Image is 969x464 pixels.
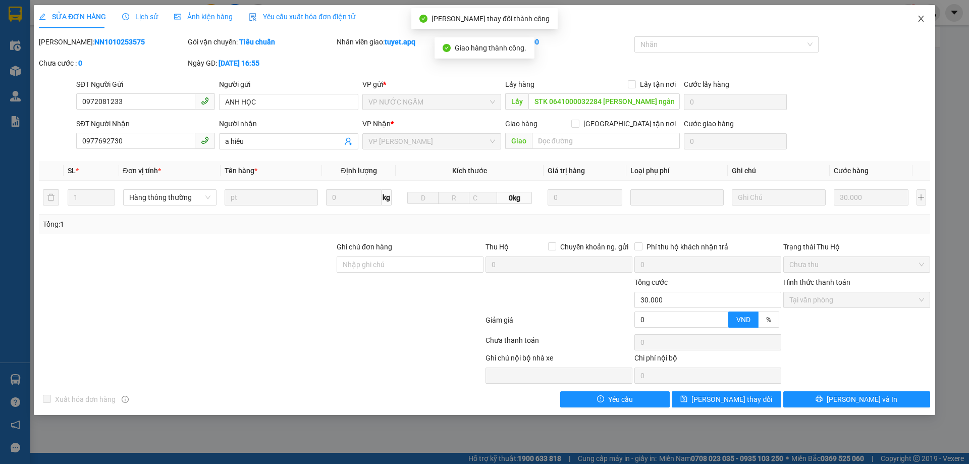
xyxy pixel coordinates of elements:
[249,13,355,21] span: Yêu cầu xuất hóa đơn điện tử
[219,59,259,67] b: [DATE] 16:55
[452,167,487,175] span: Kích thước
[341,167,376,175] span: Định lượng
[122,13,158,21] span: Lịch sử
[68,167,76,175] span: SL
[789,257,924,272] span: Chưa thu
[39,58,186,69] div: Chưa cước :
[528,93,680,110] input: Dọc đường
[188,36,335,47] div: Gói vận chuyển:
[560,391,670,407] button: exclamation-circleYêu cầu
[484,315,633,332] div: Giảm giá
[344,137,352,145] span: user-add
[486,36,632,47] div: Cước rồi :
[368,94,495,110] span: VP NƯỚC NGẦM
[455,44,526,52] span: Giao hàng thành công.
[432,15,550,23] span: [PERSON_NAME] thay đổi thành công
[634,352,781,368] div: Chi phí nội bộ
[783,278,850,286] label: Hình thức thanh toán
[834,189,909,205] input: 0
[219,118,358,129] div: Người nhận
[43,219,374,230] div: Tổng: 1
[225,167,257,175] span: Tên hàng
[407,192,439,204] input: D
[51,394,120,405] span: Xuất hóa đơn hàng
[766,316,771,324] span: %
[188,58,335,69] div: Ngày GD:
[608,394,633,405] span: Yêu cầu
[684,80,729,88] label: Cước lấy hàng
[249,13,257,21] img: icon
[337,243,392,251] label: Ghi chú đơn hàng
[834,167,869,175] span: Cước hàng
[680,395,687,403] span: save
[505,120,537,128] span: Giao hàng
[174,13,181,20] span: picture
[129,190,210,205] span: Hàng thông thường
[123,167,161,175] span: Đơn vị tính
[469,192,497,204] input: C
[43,189,59,205] button: delete
[219,79,358,90] div: Người gửi
[548,167,585,175] span: Giá trị hàng
[672,391,781,407] button: save[PERSON_NAME] thay đổi
[438,192,469,204] input: R
[76,79,215,90] div: SĐT Người Gửi
[642,241,732,252] span: Phí thu hộ khách nhận trả
[732,189,825,205] input: Ghi Chú
[382,189,392,205] span: kg
[39,36,186,47] div: [PERSON_NAME]:
[505,93,528,110] span: Lấy
[486,352,632,368] div: Ghi chú nội bộ nhà xe
[29,8,102,41] strong: CHUYỂN PHÁT NHANH AN PHÚ QUÝ
[419,15,427,23] span: check-circle
[736,316,750,324] span: VND
[684,94,787,110] input: Cước lấy hàng
[26,43,103,77] span: [GEOGRAPHIC_DATA], [GEOGRAPHIC_DATA] ↔ [GEOGRAPHIC_DATA]
[174,13,233,21] span: Ảnh kiện hàng
[443,44,451,52] span: check-circle
[505,80,534,88] span: Lấy hàng
[76,118,215,129] div: SĐT Người Nhận
[368,134,495,149] span: VP THANH CHƯƠNG
[783,241,930,252] div: Trạng thái Thu Hộ
[827,394,897,405] span: [PERSON_NAME] và In
[907,5,935,33] button: Close
[917,15,925,23] span: close
[626,161,728,181] th: Loại phụ phí
[225,189,318,205] input: VD: Bàn, Ghế
[597,395,604,403] span: exclamation-circle
[484,335,633,352] div: Chưa thanh toán
[201,97,209,105] span: phone
[684,120,734,128] label: Cước giao hàng
[362,120,391,128] span: VP Nhận
[385,38,415,46] b: tuyet.apq
[122,13,129,20] span: clock-circle
[816,395,823,403] span: printer
[634,278,668,286] span: Tổng cước
[122,396,129,403] span: info-circle
[239,38,275,46] b: Tiêu chuẩn
[579,118,680,129] span: [GEOGRAPHIC_DATA] tận nơi
[556,241,632,252] span: Chuyển khoản ng. gửi
[636,79,680,90] span: Lấy tận nơi
[337,256,483,273] input: Ghi chú đơn hàng
[497,192,531,204] span: 0kg
[337,36,483,47] div: Nhân viên giao:
[486,243,509,251] span: Thu Hộ
[362,79,501,90] div: VP gửi
[783,391,930,407] button: printer[PERSON_NAME] và In
[917,189,926,205] button: plus
[691,394,772,405] span: [PERSON_NAME] thay đổi
[94,38,145,46] b: NN1010253575
[201,136,209,144] span: phone
[728,161,829,181] th: Ghi chú
[39,13,106,21] span: SỬA ĐƠN HÀNG
[5,55,24,105] img: logo
[532,133,680,149] input: Dọc đường
[548,189,623,205] input: 0
[789,292,924,307] span: Tại văn phòng
[39,13,46,20] span: edit
[505,133,532,149] span: Giao
[684,133,787,149] input: Cước giao hàng
[78,59,82,67] b: 0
